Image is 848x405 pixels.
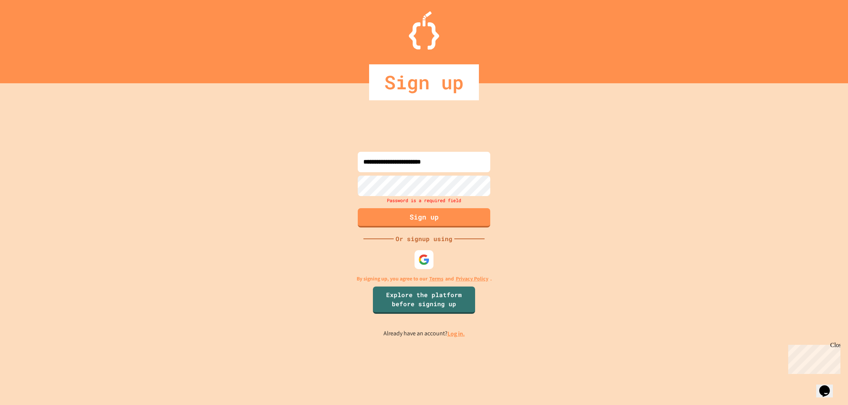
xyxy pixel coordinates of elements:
[357,275,492,283] p: By signing up, you agree to our and .
[358,208,490,227] button: Sign up
[3,3,52,48] div: Chat with us now!Close
[456,275,488,283] a: Privacy Policy
[785,342,840,374] iframe: chat widget
[418,254,430,265] img: google-icon.svg
[373,287,475,314] a: Explore the platform before signing up
[356,196,492,204] div: Password is a required field
[447,330,465,338] a: Log in.
[394,234,454,243] div: Or signup using
[429,275,443,283] a: Terms
[816,375,840,397] iframe: chat widget
[383,329,465,338] p: Already have an account?
[369,64,479,100] div: Sign up
[409,11,439,50] img: Logo.svg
